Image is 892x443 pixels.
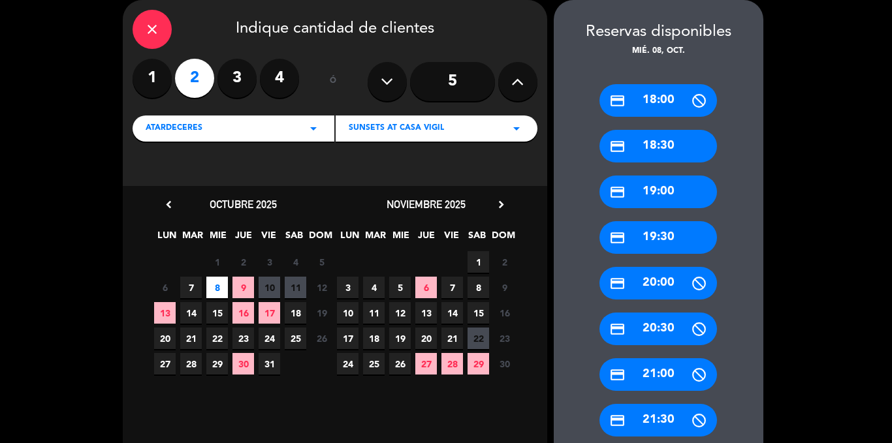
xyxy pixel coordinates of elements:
span: 18 [285,302,306,324]
span: 7 [441,277,463,298]
span: 6 [154,277,176,298]
span: 15 [206,302,228,324]
span: 1 [468,251,489,273]
span: 1 [206,251,228,273]
span: 5 [311,251,332,273]
span: 8 [468,277,489,298]
div: 18:00 [599,84,717,117]
span: 24 [259,328,280,349]
span: MIE [390,228,411,249]
span: 21 [180,328,202,349]
span: LUN [339,228,360,249]
span: 5 [389,277,411,298]
i: credit_card [609,367,626,383]
span: 15 [468,302,489,324]
span: 25 [363,353,385,374]
span: MAR [182,228,203,249]
span: 22 [468,328,489,349]
span: 27 [154,353,176,374]
span: 19 [389,328,411,349]
div: 18:30 [599,130,717,162]
label: 4 [260,59,299,98]
span: 22 [206,328,228,349]
span: JUE [232,228,254,249]
div: 19:30 [599,221,717,254]
span: 29 [206,353,228,374]
i: credit_card [609,275,626,292]
span: 8 [206,277,228,298]
label: 3 [217,59,257,98]
span: JUE [415,228,437,249]
label: 2 [175,59,214,98]
span: 23 [494,328,515,349]
span: 3 [337,277,358,298]
span: 26 [389,353,411,374]
span: 7 [180,277,202,298]
i: chevron_right [494,198,508,211]
div: 19:00 [599,176,717,208]
span: VIE [441,228,462,249]
div: Reservas disponibles [554,20,763,45]
div: mié. 08, oct. [554,45,763,58]
div: 21:30 [599,404,717,436]
span: 17 [337,328,358,349]
span: 26 [311,328,332,349]
i: credit_card [609,138,626,155]
div: ó [312,59,355,104]
span: 13 [154,302,176,324]
span: 12 [311,277,332,298]
i: credit_card [609,93,626,109]
div: Indique cantidad de clientes [133,10,537,49]
i: arrow_drop_down [306,121,321,136]
span: 20 [154,328,176,349]
span: DOM [309,228,330,249]
span: Atardeceres [146,122,202,135]
span: 17 [259,302,280,324]
span: 9 [232,277,254,298]
span: LUN [156,228,178,249]
span: 12 [389,302,411,324]
i: close [144,22,160,37]
span: 9 [494,277,515,298]
span: 6 [415,277,437,298]
span: 14 [180,302,202,324]
span: 31 [259,353,280,374]
span: 2 [232,251,254,273]
span: 23 [232,328,254,349]
span: 21 [441,328,463,349]
span: 18 [363,328,385,349]
i: chevron_left [162,198,176,211]
span: 4 [285,251,306,273]
span: DOM [492,228,513,249]
span: 30 [494,353,515,374]
span: SUNSETS AT CASA VIGIL [349,122,444,135]
span: VIE [258,228,279,249]
span: 25 [285,328,306,349]
span: 19 [311,302,332,324]
i: credit_card [609,230,626,246]
i: credit_card [609,412,626,429]
span: 28 [441,353,463,374]
span: 20 [415,328,437,349]
span: 24 [337,353,358,374]
i: credit_card [609,321,626,337]
span: noviembre 2025 [387,198,466,211]
span: 28 [180,353,202,374]
span: 29 [468,353,489,374]
span: 10 [337,302,358,324]
span: 16 [494,302,515,324]
span: 10 [259,277,280,298]
span: 4 [363,277,385,298]
span: 14 [441,302,463,324]
span: 2 [494,251,515,273]
span: MIE [207,228,229,249]
div: 20:00 [599,267,717,299]
span: MAR [364,228,386,249]
span: 27 [415,353,437,374]
span: 16 [232,302,254,324]
span: SAB [466,228,488,249]
span: 11 [363,302,385,324]
i: credit_card [609,184,626,200]
span: SAB [283,228,305,249]
span: 13 [415,302,437,324]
